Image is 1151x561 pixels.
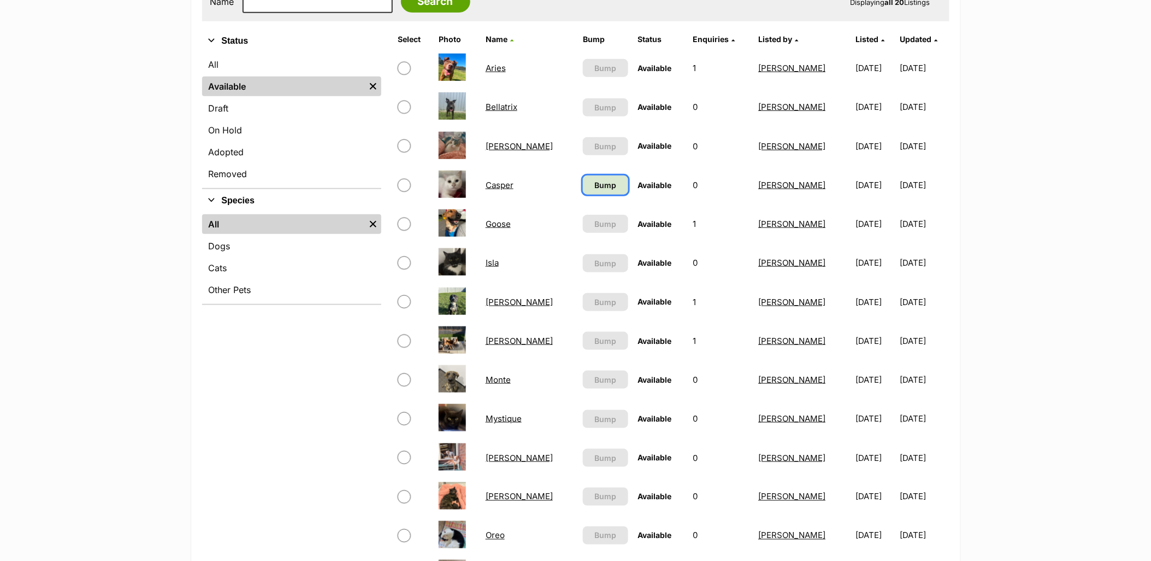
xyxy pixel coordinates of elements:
td: [DATE] [900,88,948,126]
td: 0 [689,439,753,477]
a: Enquiries [693,34,735,44]
a: [PERSON_NAME] [486,141,553,151]
a: Remove filter [365,214,381,234]
a: [PERSON_NAME] [759,102,826,112]
td: [DATE] [852,49,899,87]
td: 1 [689,283,753,321]
a: [PERSON_NAME] [759,180,826,190]
td: [DATE] [900,244,948,282]
span: Available [638,492,672,501]
div: Status [202,52,381,188]
button: Bump [583,488,628,506]
a: Other Pets [202,280,381,300]
td: 0 [689,88,753,126]
a: [PERSON_NAME] [759,63,826,73]
td: [DATE] [852,361,899,399]
td: [DATE] [900,439,948,477]
span: Available [638,336,672,346]
button: Species [202,194,381,208]
a: [PERSON_NAME] [759,336,826,346]
a: [PERSON_NAME] [486,492,553,502]
a: On Hold [202,120,381,140]
span: Available [638,180,672,190]
button: Bump [583,254,628,272]
span: Bump [594,452,616,464]
span: Available [638,63,672,73]
span: Available [638,414,672,423]
td: [DATE] [900,400,948,437]
span: Available [638,453,672,462]
th: Select [393,31,433,48]
th: Bump [579,31,633,48]
td: [DATE] [900,517,948,554]
td: 1 [689,49,753,87]
span: Name [486,34,507,44]
a: [PERSON_NAME] [486,336,553,346]
td: [DATE] [900,127,948,165]
td: [DATE] [900,322,948,360]
a: [PERSON_NAME] [759,492,826,502]
td: [DATE] [900,49,948,87]
a: [PERSON_NAME] [759,453,826,463]
span: Listed [856,34,879,44]
a: Mystique [486,413,522,424]
a: Monte [486,375,511,385]
button: Bump [583,332,628,350]
a: [PERSON_NAME] [759,297,826,307]
th: Photo [434,31,480,48]
span: Bump [594,218,616,230]
button: Status [202,34,381,48]
td: 1 [689,205,753,243]
td: [DATE] [900,361,948,399]
a: Name [486,34,513,44]
td: [DATE] [852,127,899,165]
span: Bump [594,335,616,347]
td: [DATE] [852,400,899,437]
a: Updated [900,34,938,44]
button: Bump [583,449,628,467]
a: Oreo [486,530,505,541]
button: Bump [583,59,628,77]
span: Bump [594,62,616,74]
span: Bump [594,491,616,502]
span: Available [638,375,672,384]
span: Bump [594,530,616,541]
div: Species [202,212,381,304]
a: All [202,214,365,234]
button: Bump [583,293,628,311]
span: Bump [594,179,616,191]
a: Bump [583,176,628,195]
span: Listed by [759,34,793,44]
a: Cats [202,258,381,278]
a: Remove filter [365,77,381,96]
td: [DATE] [852,322,899,360]
span: Updated [900,34,932,44]
span: Bump [594,258,616,269]
td: [DATE] [852,244,899,282]
button: Bump [583,410,628,428]
td: [DATE] [852,205,899,243]
a: Available [202,77,365,96]
td: [DATE] [900,205,948,243]
td: [DATE] [852,478,899,516]
td: [DATE] [900,478,948,516]
a: Listed by [759,34,799,44]
td: [DATE] [852,166,899,204]
button: Bump [583,98,628,116]
td: 0 [689,361,753,399]
span: translation missing: en.admin.listings.index.attributes.enquiries [693,34,729,44]
td: 0 [689,244,753,282]
td: [DATE] [900,283,948,321]
a: [PERSON_NAME] [759,413,826,424]
span: Available [638,219,672,229]
a: [PERSON_NAME] [759,258,826,268]
button: Bump [583,215,628,233]
a: [PERSON_NAME] [759,375,826,385]
a: [PERSON_NAME] [759,141,826,151]
a: [PERSON_NAME] [759,530,826,541]
button: Bump [583,137,628,155]
td: [DATE] [852,517,899,554]
a: All [202,55,381,74]
td: 0 [689,127,753,165]
a: Goose [486,219,511,229]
